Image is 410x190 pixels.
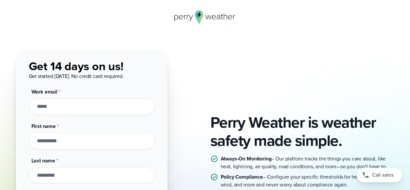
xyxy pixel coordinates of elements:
span: Last name [31,157,55,164]
p: – Configure your specific thresholds for heat, lightning, wind, and more and never worry about co... [221,173,394,189]
a: Call sales [357,168,402,182]
strong: Policy Compliance [221,173,263,181]
span: First name [31,122,56,130]
h2: Perry Weather is weather safety made simple. [210,113,394,150]
strong: Always-On Monitoring [221,155,272,162]
span: Get 14 days on us! [29,57,123,75]
p: – Our platform tracks the things you care about, like heat, lightning, air quality, road conditio... [221,155,394,171]
span: Call sales [372,171,393,179]
span: Get started [DATE]. No credit card required. [29,72,124,80]
span: Work email [31,88,57,95]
